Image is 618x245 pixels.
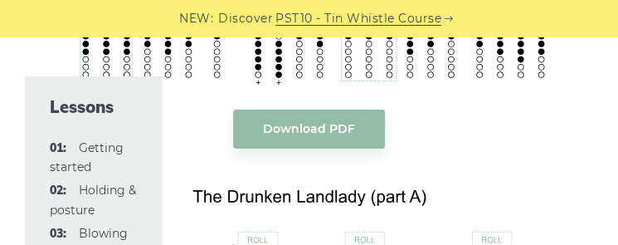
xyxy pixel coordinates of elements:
span: 01: [50,139,66,159]
span: NEW: [179,9,213,28]
a: PST10 - Tin Whistle Course [275,9,441,28]
span: Lessons [50,96,138,119]
span: 02: [50,181,66,201]
span: Discover [218,9,273,28]
a: 01:Getting started [50,140,124,175]
a: 02:Holding & posture [50,183,136,218]
span: 03: [50,224,66,244]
